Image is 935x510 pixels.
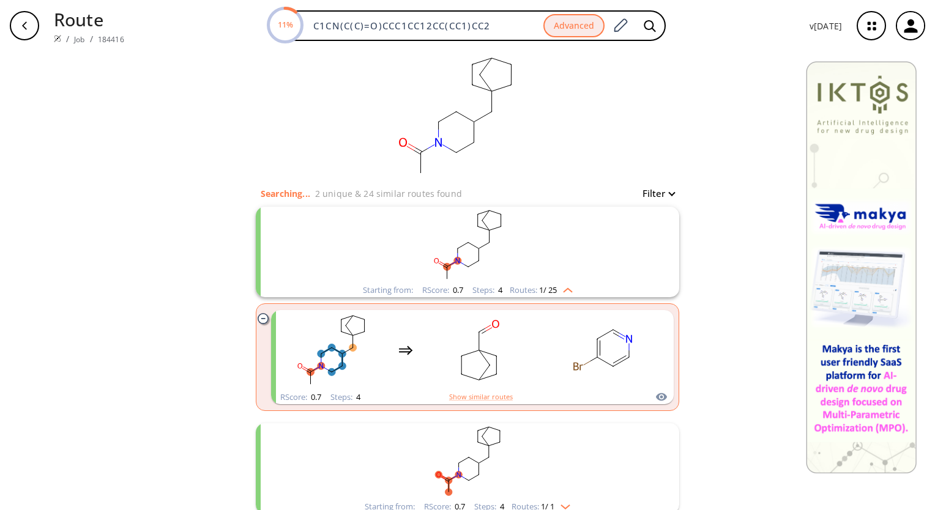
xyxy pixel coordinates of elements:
button: Advanced [543,14,605,38]
li: / [90,32,93,45]
a: 184416 [98,34,124,45]
p: Route [54,6,124,32]
input: Enter SMILES [306,20,543,32]
a: Job [74,34,84,45]
span: 0.7 [451,284,463,295]
p: 2 unique & 24 similar routes found [315,187,462,200]
div: Steps : [472,286,502,294]
svg: CC(=O)N1CCC(CC23CCC(CC2)C3)CC1 [308,207,627,283]
p: Searching... [261,187,310,200]
div: RScore : [280,393,321,401]
span: 1 / 25 [539,286,557,294]
svg: Brc1ccncc1 [548,312,658,388]
div: Steps : [330,393,360,401]
div: Starting from: [363,286,413,294]
text: 11% [277,19,292,30]
button: Show similar routes [449,391,513,402]
svg: CCOC(C)=O [670,312,780,388]
p: v [DATE] [810,20,842,32]
img: Banner [806,61,917,473]
div: RScore : [422,286,463,294]
svg: CC(=O)N1CCC(CC23CCC(CC2)C3)CC1 [276,312,386,388]
svg: O=CC12CCC(CC1)C2 [425,312,535,388]
img: Down [554,500,570,509]
span: 4 [496,284,502,295]
img: Up [557,283,573,293]
img: Spaya logo [54,35,61,42]
li: / [66,32,69,45]
div: Routes: [510,286,573,294]
svg: CC(=O)N1CCC(CC23CCC(CC2)C3)CC1 [308,423,627,500]
span: 4 [354,391,360,402]
svg: C1CN(C(C)=O)CCC1CC12CC(CC1)CC2 [332,51,576,186]
button: Filter [635,189,674,198]
span: 0.7 [309,391,321,402]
